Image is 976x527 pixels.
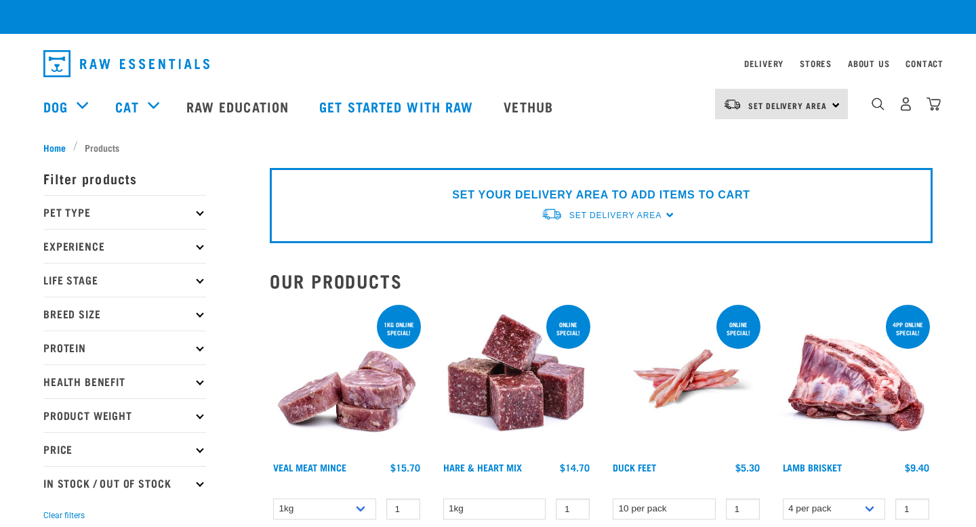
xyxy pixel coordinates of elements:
[43,140,933,154] nav: breadcrumbs
[43,161,206,195] p: Filter products
[716,314,760,343] div: ONLINE SPECIAL!
[723,98,741,110] img: van-moving.png
[886,314,930,343] div: 4pp online special!
[386,499,420,520] input: 1
[270,270,933,291] h2: Our Products
[872,98,884,110] img: home-icon-1@2x.png
[43,140,73,154] a: Home
[541,207,563,222] img: van-moving.png
[33,45,943,83] nav: dropdown navigation
[848,61,889,66] a: About Us
[609,302,763,456] img: Raw Essentials Duck Feet Raw Meaty Bones For Dogs
[270,302,424,456] img: 1160 Veal Meat Mince Medallions 01
[43,364,206,398] p: Health Benefit
[43,331,206,364] p: Protein
[43,297,206,331] p: Breed Size
[726,499,760,520] input: 1
[744,61,784,66] a: Delivery
[779,302,933,456] img: 1240 Lamb Brisket Pieces 01
[43,398,206,432] p: Product Weight
[556,499,590,520] input: 1
[800,61,832,66] a: Stores
[490,79,570,133] a: Vethub
[443,465,522,469] a: Hare & Heart Mix
[735,462,760,473] div: $5.30
[748,103,827,108] span: Set Delivery Area
[569,211,662,220] span: Set Delivery Area
[390,462,420,473] div: $15.70
[43,466,206,500] p: In Stock / Out Of Stock
[895,499,929,520] input: 1
[546,314,590,343] div: ONLINE SPECIAL!
[43,50,209,77] img: Raw Essentials Logo
[905,462,929,473] div: $9.40
[173,79,306,133] a: Raw Education
[613,465,656,469] a: Duck Feet
[560,462,590,473] div: $14.70
[43,432,206,466] p: Price
[906,61,943,66] a: Contact
[43,263,206,297] p: Life Stage
[899,97,913,111] img: user.png
[377,314,421,343] div: 1kg online special!
[927,97,941,111] img: home-icon@2x.png
[43,96,68,117] a: Dog
[306,79,490,133] a: Get started with Raw
[43,509,85,522] button: Clear filters
[43,229,206,263] p: Experience
[273,465,346,469] a: Veal Meat Mince
[43,140,66,154] span: Home
[115,96,138,117] a: Cat
[452,187,750,203] p: SET YOUR DELIVERY AREA TO ADD ITEMS TO CART
[783,465,842,469] a: Lamb Brisket
[43,195,206,229] p: Pet Type
[440,302,594,456] img: Pile Of Cubed Hare Heart For Pets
